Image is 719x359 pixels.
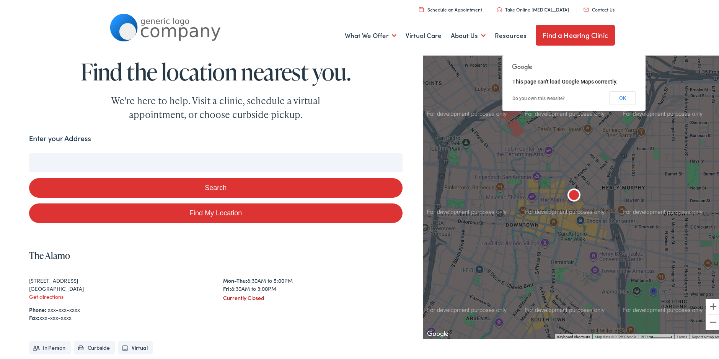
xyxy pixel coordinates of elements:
[29,339,71,353] li: In Person
[639,332,674,338] button: Map Scale: 200 m per 48 pixels
[419,5,424,10] img: utility icon
[48,304,80,312] a: xxx-xxx-xxxx
[497,5,569,11] a: Take Online [MEDICAL_DATA]
[223,283,231,291] strong: Fri:
[29,283,208,291] div: [GEOGRAPHIC_DATA]
[512,94,565,100] a: Do you own this website?
[677,333,687,338] a: Terms
[641,333,652,338] span: 200 m
[497,6,502,10] img: utility icon
[406,20,442,48] a: Virtual Care
[29,312,403,320] div: xxx-xxx-xxxx
[419,5,482,11] a: Schedule an Appointment
[29,202,403,221] a: Find My Location
[29,275,208,283] div: [STREET_ADDRESS]
[584,5,615,11] a: Contact Us
[118,339,153,353] li: Virtual
[425,328,450,338] a: Open this area in Google Maps (opens a new window)
[565,185,583,204] div: The Alamo
[29,291,64,299] a: Get directions
[451,20,486,48] a: About Us
[584,6,589,10] img: utility icon
[557,333,590,338] button: Keyboard shortcuts
[29,248,70,260] a: The Alamo
[595,333,636,338] span: Map data ©2025 Google
[29,131,91,143] label: Enter your Address
[610,90,636,103] button: OK
[29,304,46,312] strong: Phone:
[29,57,403,83] h1: Find the location nearest you.
[29,177,403,196] button: Search
[512,77,618,83] span: This page can't load Google Maps correctly.
[223,275,402,291] div: 8:30AM to 5:00PM 8:30AM to 3:00PM
[223,292,402,300] div: Currently Closed
[74,339,115,353] li: Curbside
[29,152,403,171] input: Enter your address or zip code
[495,20,527,48] a: Resources
[223,275,247,283] strong: Mon-Thu:
[425,328,450,338] img: Google
[345,20,396,48] a: What We Offer
[29,312,39,320] strong: Fax:
[536,23,615,44] a: Find a Hearing Clinic
[93,92,338,120] div: We're here to help. Visit a clinic, schedule a virtual appointment, or choose curbside pickup.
